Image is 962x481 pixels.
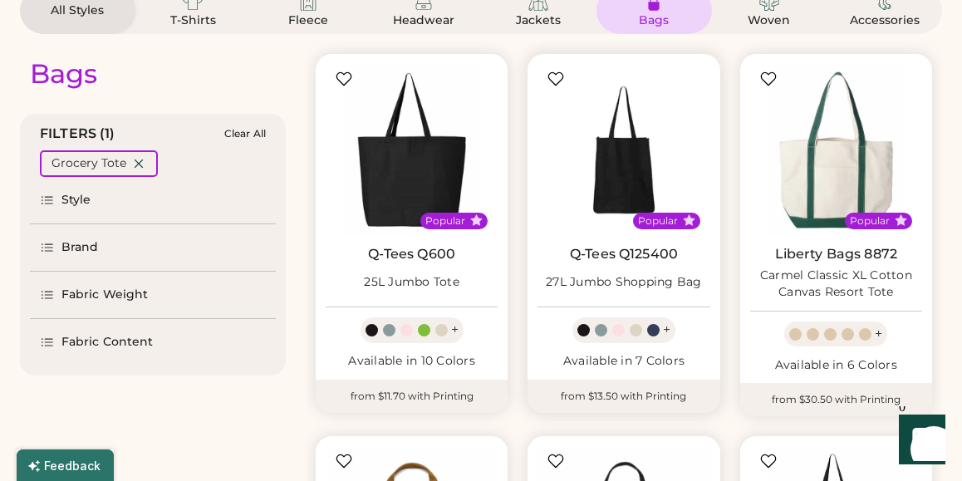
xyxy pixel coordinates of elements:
img: Q-Tees Q125400 27L Jumbo Shopping Bag [537,64,709,236]
div: Grocery Tote [52,155,126,172]
button: Popular Style [470,214,483,227]
div: Popular [425,214,465,228]
div: Fabric Weight [61,287,148,303]
div: Clear All [224,128,266,140]
div: 27L Jumbo Shopping Bag [546,274,702,291]
div: Available in 6 Colors [750,357,922,374]
a: Q-Tees Q600 [368,246,455,263]
img: Liberty Bags 8872 Carmel Classic XL Cotton Canvas Resort Tote [750,64,922,236]
div: Available in 7 Colors [537,353,709,370]
button: Popular Style [683,214,695,227]
div: Bags [616,12,691,29]
div: Carmel Classic XL Cotton Canvas Resort Tote [750,267,922,301]
a: Liberty Bags 8872 [775,246,898,263]
img: Q-Tees Q600 25L Jumbo Tote [326,64,498,236]
div: 25L Jumbo Tote [364,274,459,291]
button: Popular Style [895,214,907,227]
div: Headwear [386,12,461,29]
div: Fleece [271,12,346,29]
a: Q-Tees Q125400 [570,246,678,263]
iframe: Front Chat [883,406,955,478]
div: Brand [61,239,99,256]
div: Bags [30,57,97,91]
div: Accessories [847,12,922,29]
div: from $13.50 with Printing [528,380,719,413]
div: Woven [732,12,807,29]
div: FILTERS (1) [40,124,115,144]
div: Popular [850,214,890,228]
div: Style [61,192,91,209]
div: + [875,325,882,343]
div: + [663,321,670,339]
div: All Styles [40,2,115,19]
div: from $30.50 with Printing [740,383,932,416]
div: Jackets [501,12,576,29]
div: Fabric Content [61,334,153,351]
div: Available in 10 Colors [326,353,498,370]
div: T-Shirts [155,12,230,29]
div: + [451,321,459,339]
div: Popular [638,214,678,228]
div: from $11.70 with Printing [316,380,508,413]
